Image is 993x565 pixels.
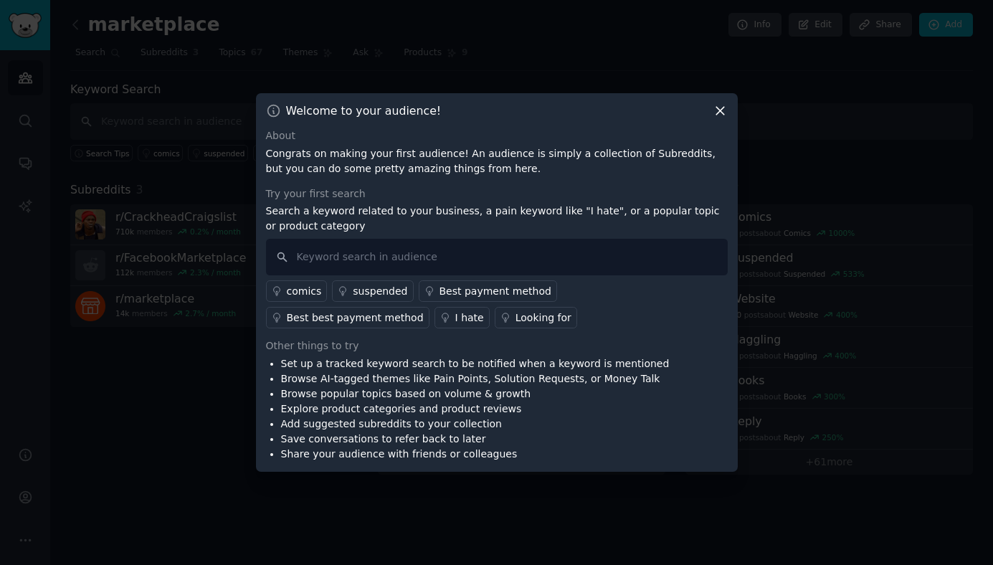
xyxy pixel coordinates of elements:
[281,371,670,386] li: Browse AI-tagged themes like Pain Points, Solution Requests, or Money Talk
[287,310,424,326] div: Best best payment method
[266,186,728,201] div: Try your first search
[281,417,670,432] li: Add suggested subreddits to your collection
[287,284,322,299] div: comics
[495,307,577,328] a: Looking for
[281,402,670,417] li: Explore product categories and product reviews
[515,310,571,326] div: Looking for
[266,128,728,143] div: About
[281,432,670,447] li: Save conversations to refer back to later
[281,386,670,402] li: Browse popular topics based on volume & growth
[266,338,728,353] div: Other things to try
[266,239,728,275] input: Keyword search in audience
[455,310,484,326] div: I hate
[266,146,728,176] p: Congrats on making your first audience! An audience is simply a collection of Subreddits, but you...
[419,280,557,302] a: Best payment method
[281,447,670,462] li: Share your audience with friends or colleagues
[286,103,442,118] h3: Welcome to your audience!
[440,284,551,299] div: Best payment method
[332,280,413,302] a: suspended
[353,284,407,299] div: suspended
[266,280,328,302] a: comics
[266,204,728,234] p: Search a keyword related to your business, a pain keyword like "I hate", or a popular topic or pr...
[281,356,670,371] li: Set up a tracked keyword search to be notified when a keyword is mentioned
[434,307,490,328] a: I hate
[266,307,429,328] a: Best best payment method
